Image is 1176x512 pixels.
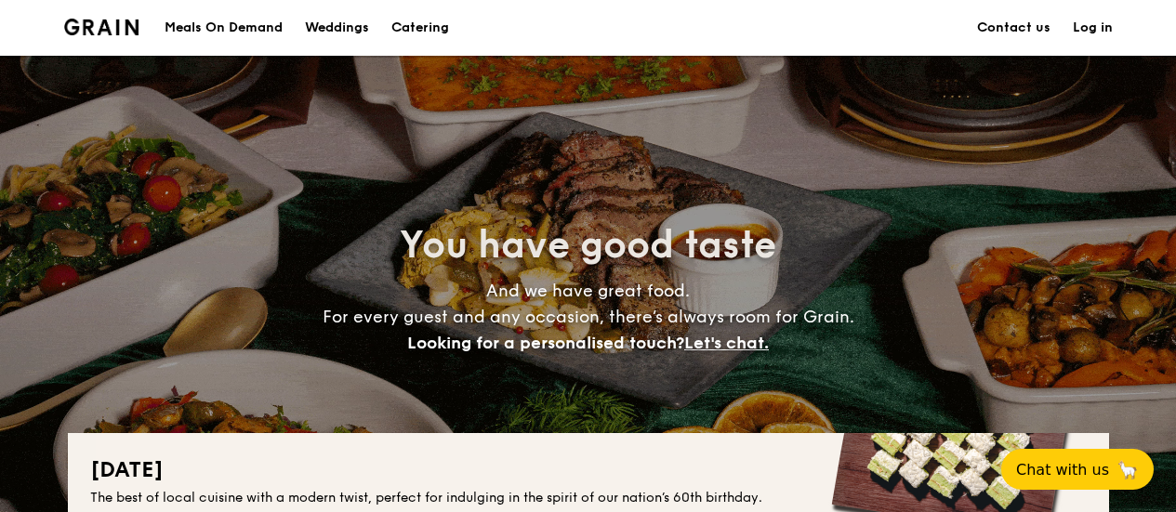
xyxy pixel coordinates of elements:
a: Logotype [64,19,139,35]
div: The best of local cuisine with a modern twist, perfect for indulging in the spirit of our nation’... [90,489,1087,507]
span: 🦙 [1117,459,1139,480]
span: Let's chat. [684,333,769,353]
span: You have good taste [400,223,776,268]
span: Looking for a personalised touch? [407,333,684,353]
h2: [DATE] [90,455,1087,485]
span: And we have great food. For every guest and any occasion, there’s always room for Grain. [323,281,854,353]
button: Chat with us🦙 [1001,449,1154,490]
span: Chat with us [1016,461,1109,479]
img: Grain [64,19,139,35]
